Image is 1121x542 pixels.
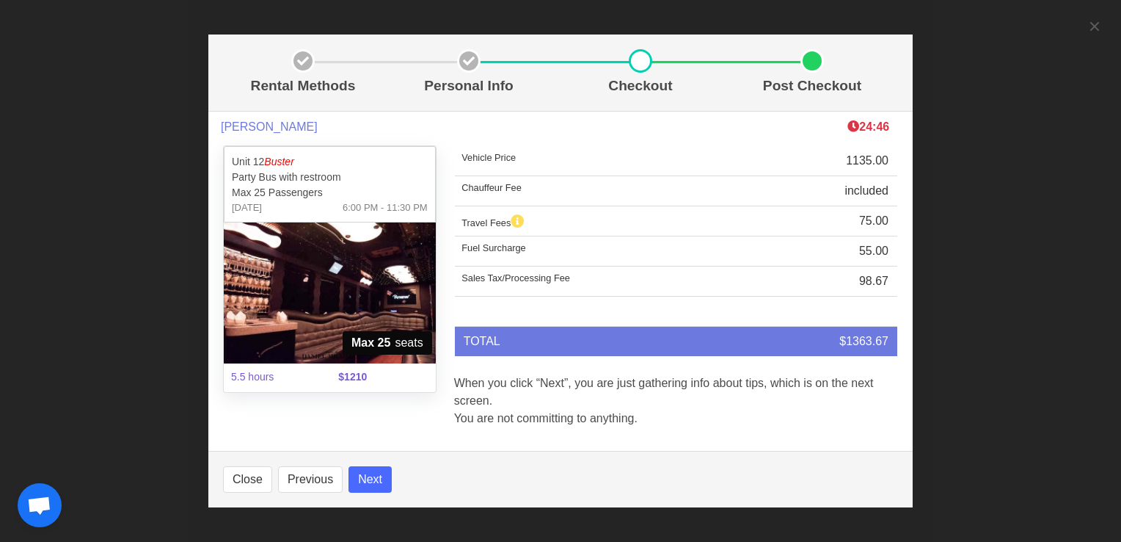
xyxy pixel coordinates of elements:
b: 24:46 [847,120,889,133]
p: Unit 12 [232,154,428,170]
td: Travel Fees [455,206,742,236]
button: Previous [278,466,343,493]
p: Party Bus with restroom [232,170,428,185]
td: $1363.67 [742,327,897,356]
td: Vehicle Price [455,146,742,176]
td: 98.67 [742,267,897,297]
p: Personal Info [389,76,549,97]
td: Sales Tax/Processing Fee [455,267,742,297]
p: Post Checkout [732,76,892,97]
img: 12%2002.jpg [224,223,436,364]
strong: Max 25 [351,334,390,352]
p: Max 25 Passengers [232,185,428,200]
p: You are not committing to anything. [454,410,898,427]
button: Close [223,466,272,493]
td: 1135.00 [742,146,897,176]
td: Fuel Surcharge [455,236,742,267]
td: Chauffeur Fee [455,176,742,206]
span: [PERSON_NAME] [221,120,318,134]
button: Next [348,466,392,493]
td: 55.00 [742,236,897,267]
td: 75.00 [742,206,897,236]
span: The clock is ticking ⁠— this timer shows how long we'll hold this limo during checkout. If time r... [847,120,889,133]
p: When you click “Next”, you are just gathering info about tips, which is on the next screen. [454,375,898,410]
td: included [742,176,897,206]
span: [DATE] [232,200,262,215]
span: 6:00 PM - 11:30 PM [343,200,428,215]
em: Buster [264,156,293,167]
p: Rental Methods [229,76,377,97]
span: seats [343,331,432,355]
span: 5.5 hours [222,361,329,394]
div: Open chat [18,483,62,527]
td: TOTAL [455,327,742,356]
p: Checkout [560,76,720,97]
